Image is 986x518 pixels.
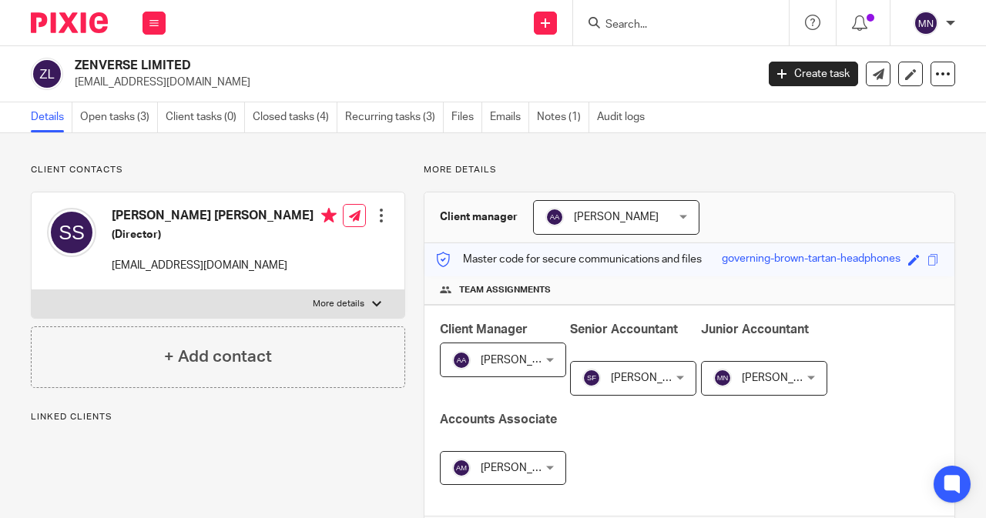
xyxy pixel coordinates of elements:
[574,212,659,222] span: [PERSON_NAME]
[440,209,518,225] h3: Client manager
[424,164,955,176] p: More details
[345,102,444,132] a: Recurring tasks (3)
[452,351,471,369] img: svg%3E
[164,345,272,369] h4: + Add contact
[459,284,551,296] span: Team assignments
[31,12,108,33] img: Pixie
[112,227,337,242] h5: (Director)
[611,373,696,383] span: [PERSON_NAME]
[75,75,746,90] p: [EMAIL_ADDRESS][DOMAIN_NAME]
[742,373,827,383] span: [PERSON_NAME]
[481,463,565,473] span: [PERSON_NAME]
[253,102,337,132] a: Closed tasks (4)
[166,102,245,132] a: Client tasks (0)
[481,355,565,366] span: [PERSON_NAME]
[436,252,702,267] p: Master code for secure communications and files
[570,323,678,336] span: Senior Accountant
[31,164,405,176] p: Client contacts
[440,323,528,336] span: Client Manager
[451,102,482,132] a: Files
[769,62,858,86] a: Create task
[722,251,900,269] div: governing-brown-tartan-headphones
[112,258,337,273] p: [EMAIL_ADDRESS][DOMAIN_NAME]
[545,208,564,226] img: svg%3E
[440,413,557,426] span: Accounts Associate
[321,208,337,223] i: Primary
[75,58,612,74] h2: ZENVERSE LIMITED
[112,208,337,227] h4: [PERSON_NAME] [PERSON_NAME]
[713,369,732,387] img: svg%3E
[47,208,96,257] img: svg%3E
[604,18,743,32] input: Search
[537,102,589,132] a: Notes (1)
[313,298,364,310] p: More details
[490,102,529,132] a: Emails
[701,323,809,336] span: Junior Accountant
[80,102,158,132] a: Open tasks (3)
[31,58,63,90] img: svg%3E
[914,11,938,35] img: svg%3E
[452,459,471,477] img: svg%3E
[582,369,601,387] img: svg%3E
[597,102,652,132] a: Audit logs
[31,411,405,423] p: Linked clients
[31,102,72,132] a: Details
